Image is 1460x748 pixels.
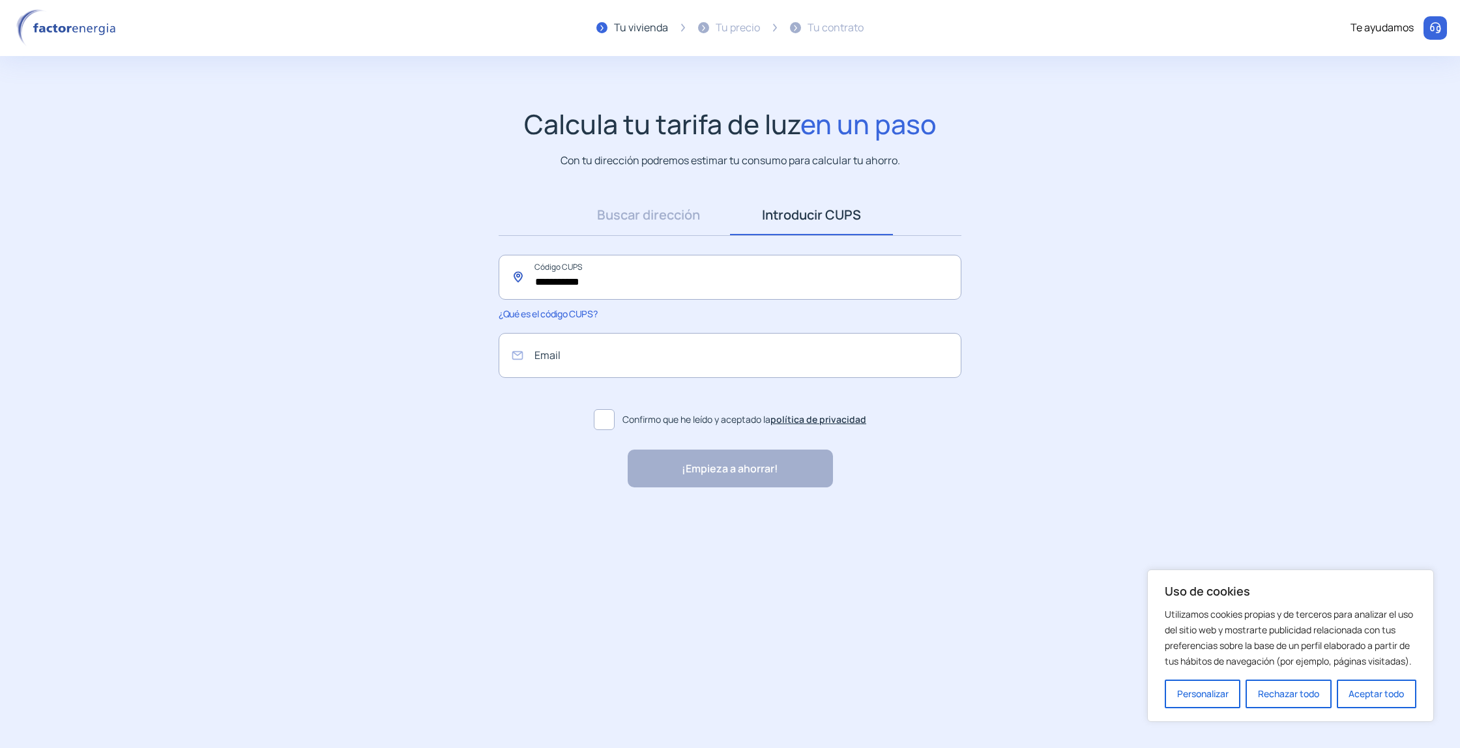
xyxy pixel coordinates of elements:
[716,20,760,36] div: Tu precio
[524,108,937,140] h1: Calcula tu tarifa de luz
[1165,607,1416,669] p: Utilizamos cookies propias y de terceros para analizar el uso del sitio web y mostrarte publicida...
[499,308,597,320] span: ¿Qué es el código CUPS?
[1165,583,1416,599] p: Uso de cookies
[561,152,900,169] p: Con tu dirección podremos estimar tu consumo para calcular tu ahorro.
[1337,680,1416,708] button: Aceptar todo
[770,413,866,425] a: política de privacidad
[1147,569,1434,722] div: Uso de cookies
[1165,680,1240,708] button: Personalizar
[13,9,124,47] img: logo factor
[567,195,730,235] a: Buscar dirección
[800,106,937,142] span: en un paso
[1350,20,1414,36] div: Te ayudamos
[730,195,893,235] a: Introducir CUPS
[622,412,866,427] span: Confirmo que he leído y aceptado la
[1429,22,1442,35] img: llamar
[1246,680,1331,708] button: Rechazar todo
[614,20,668,36] div: Tu vivienda
[808,20,864,36] div: Tu contrato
